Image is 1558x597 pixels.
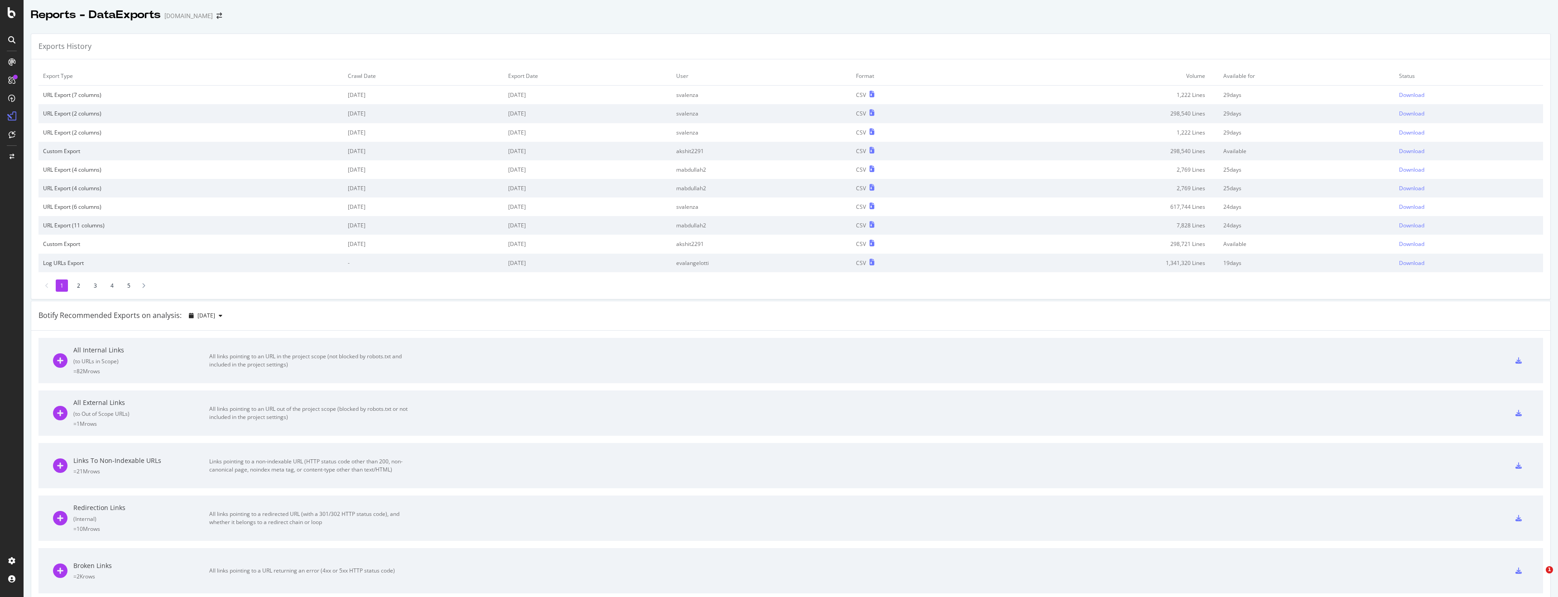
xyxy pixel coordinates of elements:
[43,221,339,229] div: URL Export (11 columns)
[89,279,101,292] li: 3
[343,216,504,235] td: [DATE]
[971,179,1219,197] td: 2,769 Lines
[856,110,866,117] div: CSV
[1515,357,1522,364] div: csv-export
[1527,566,1549,588] iframe: Intercom live chat
[73,467,209,475] div: = 21M rows
[73,357,209,365] div: ( to URLs in Scope )
[1395,67,1543,86] td: Status
[672,216,851,235] td: mabdullah2
[504,160,672,179] td: [DATE]
[43,203,339,211] div: URL Export (6 columns)
[1546,566,1553,573] span: 1
[1399,184,1539,192] a: Download
[343,160,504,179] td: [DATE]
[1219,67,1395,86] td: Available for
[672,179,851,197] td: mabdullah2
[343,254,504,272] td: -
[672,67,851,86] td: User
[504,86,672,105] td: [DATE]
[197,312,215,319] span: 2025 Sep. 13th
[38,41,91,52] div: Exports History
[971,142,1219,160] td: 298,540 Lines
[1399,259,1539,267] a: Download
[1223,147,1390,155] div: Available
[343,142,504,160] td: [DATE]
[856,166,866,173] div: CSV
[504,123,672,142] td: [DATE]
[1399,129,1539,136] a: Download
[1219,254,1395,272] td: 19 days
[1219,123,1395,142] td: 29 days
[73,573,209,580] div: = 2K rows
[73,525,209,533] div: = 10M rows
[1399,110,1424,117] div: Download
[43,166,339,173] div: URL Export (4 columns)
[73,503,209,512] div: Redirection Links
[209,510,413,526] div: All links pointing to a redirected URL (with a 301/302 HTTP status code), and whether it belongs ...
[1515,515,1522,521] div: csv-export
[672,160,851,179] td: mabdullah2
[971,197,1219,216] td: 617,744 Lines
[43,184,339,192] div: URL Export (4 columns)
[123,279,135,292] li: 5
[1399,184,1424,192] div: Download
[216,13,222,19] div: arrow-right-arrow-left
[1515,462,1522,469] div: csv-export
[1399,203,1424,211] div: Download
[856,221,866,229] div: CSV
[1219,216,1395,235] td: 24 days
[856,184,866,192] div: CSV
[672,142,851,160] td: akshit2291
[856,91,866,99] div: CSV
[43,259,339,267] div: Log URLs Export
[672,254,851,272] td: evalangelotti
[1399,221,1539,229] a: Download
[851,67,971,86] td: Format
[1399,91,1539,99] a: Download
[343,197,504,216] td: [DATE]
[343,104,504,123] td: [DATE]
[1219,104,1395,123] td: 29 days
[971,160,1219,179] td: 2,769 Lines
[1219,160,1395,179] td: 25 days
[73,561,209,570] div: Broken Links
[856,129,866,136] div: CSV
[672,104,851,123] td: svalenza
[38,67,343,86] td: Export Type
[343,123,504,142] td: [DATE]
[1515,568,1522,574] div: csv-export
[1399,203,1539,211] a: Download
[504,104,672,123] td: [DATE]
[1399,240,1539,248] a: Download
[73,398,209,407] div: All External Links
[209,567,413,575] div: All links pointing to a URL returning an error (4xx or 5xx HTTP status code)
[1399,221,1424,229] div: Download
[504,142,672,160] td: [DATE]
[971,67,1219,86] td: Volume
[672,123,851,142] td: svalenza
[1399,147,1539,155] a: Download
[1223,240,1390,248] div: Available
[343,179,504,197] td: [DATE]
[504,216,672,235] td: [DATE]
[43,110,339,117] div: URL Export (2 columns)
[209,457,413,474] div: Links pointing to a non-indexable URL (HTTP status code other than 200, non-canonical page, noind...
[106,279,118,292] li: 4
[1399,129,1424,136] div: Download
[73,367,209,375] div: = 82M rows
[504,254,672,272] td: [DATE]
[856,203,866,211] div: CSV
[971,254,1219,272] td: 1,341,320 Lines
[504,67,672,86] td: Export Date
[38,310,182,321] div: Botify Recommended Exports on analysis:
[73,456,209,465] div: Links To Non-Indexable URLs
[164,11,213,20] div: [DOMAIN_NAME]
[672,197,851,216] td: svalenza
[1399,259,1424,267] div: Download
[1399,147,1424,155] div: Download
[971,123,1219,142] td: 1,222 Lines
[56,279,68,292] li: 1
[856,240,866,248] div: CSV
[343,235,504,253] td: [DATE]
